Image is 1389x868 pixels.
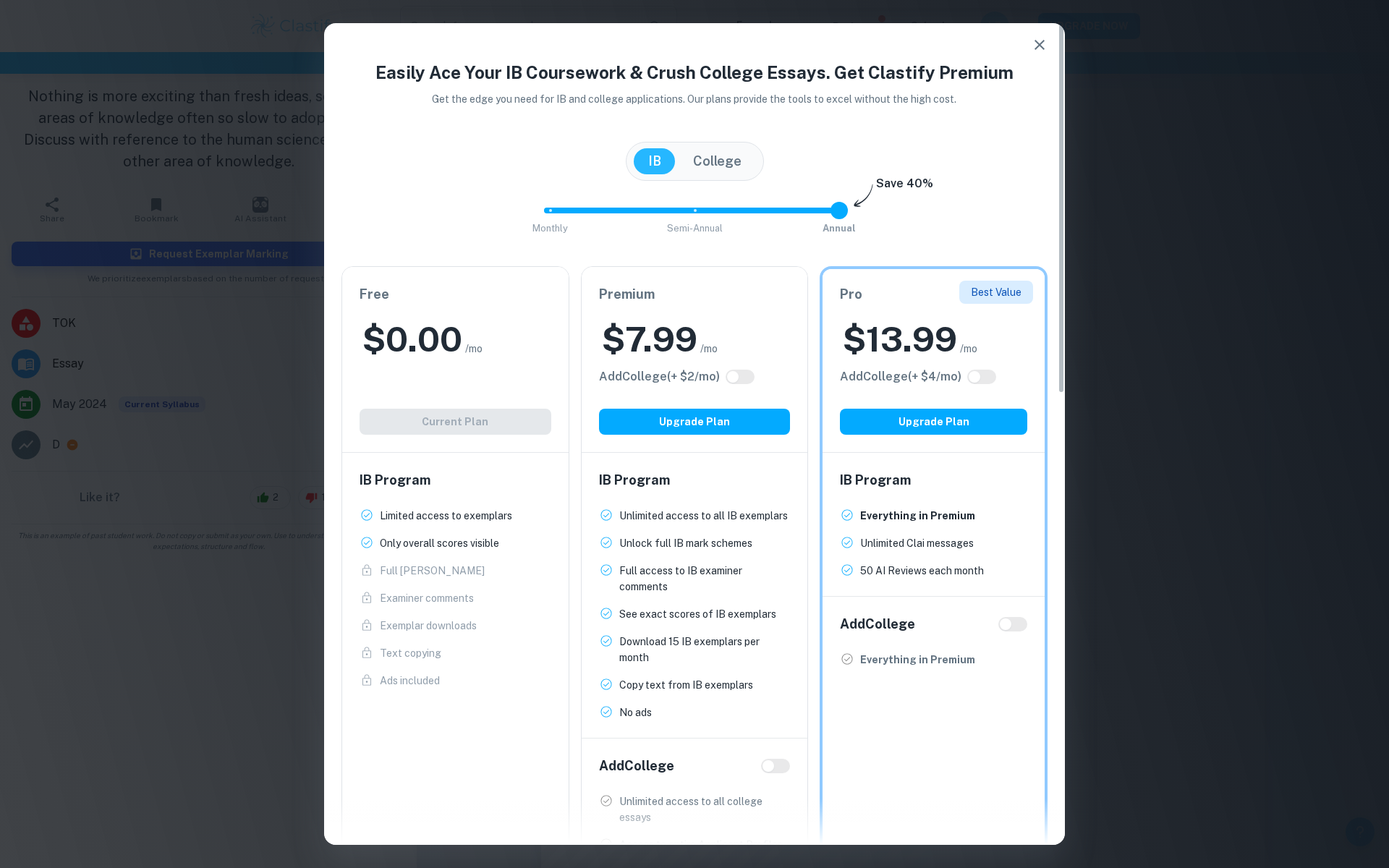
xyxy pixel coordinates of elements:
[679,148,756,174] button: College
[860,563,984,579] p: 50 AI Reviews each month
[380,645,441,661] p: Text copying
[602,316,697,362] h2: $ 7.99
[599,368,720,386] h6: Click to see all the additional College features.
[619,793,791,825] p: Unlimited access to all college essays
[380,535,499,551] p: Only overall scores visible
[634,148,676,174] button: IB
[619,535,752,551] p: Unlock full IB mark schemes
[840,470,1027,490] h6: IB Program
[619,606,776,622] p: See exact scores of IB exemplars
[854,184,873,208] img: subscription-arrow.svg
[380,563,485,579] p: Full [PERSON_NAME]
[380,590,474,606] p: Examiner comments
[341,59,1048,85] h4: Easily Ace Your IB Coursework & Crush College Essays. Get Clastify Premium
[362,316,462,362] h2: $ 0.00
[960,341,977,357] span: /mo
[599,409,791,435] button: Upgrade Plan
[619,705,652,720] p: No ads
[619,677,753,693] p: Copy text from IB exemplars
[360,470,551,490] h6: IB Program
[843,316,957,362] h2: $ 13.99
[700,341,718,357] span: /mo
[532,223,568,234] span: Monthly
[619,634,791,665] p: Download 15 IB exemplars per month
[380,618,477,634] p: Exemplar downloads
[840,614,915,634] h6: Add College
[599,756,674,776] h6: Add College
[619,563,791,595] p: Full access to IB examiner comments
[619,508,788,524] p: Unlimited access to all IB exemplars
[380,508,512,524] p: Limited access to exemplars
[876,175,933,200] h6: Save 40%
[380,673,440,689] p: Ads included
[599,284,791,305] h6: Premium
[840,368,961,386] h6: Click to see all the additional College features.
[860,652,975,668] p: Everything in Premium
[667,223,723,234] span: Semi-Annual
[860,535,974,551] p: Unlimited Clai messages
[599,470,791,490] h6: IB Program
[465,341,483,357] span: /mo
[412,91,977,107] p: Get the edge you need for IB and college applications. Our plans provide the tools to excel witho...
[840,409,1027,435] button: Upgrade Plan
[360,284,551,305] h6: Free
[860,508,975,524] p: Everything in Premium
[840,284,1027,305] h6: Pro
[971,284,1021,300] p: Best Value
[823,223,856,234] span: Annual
